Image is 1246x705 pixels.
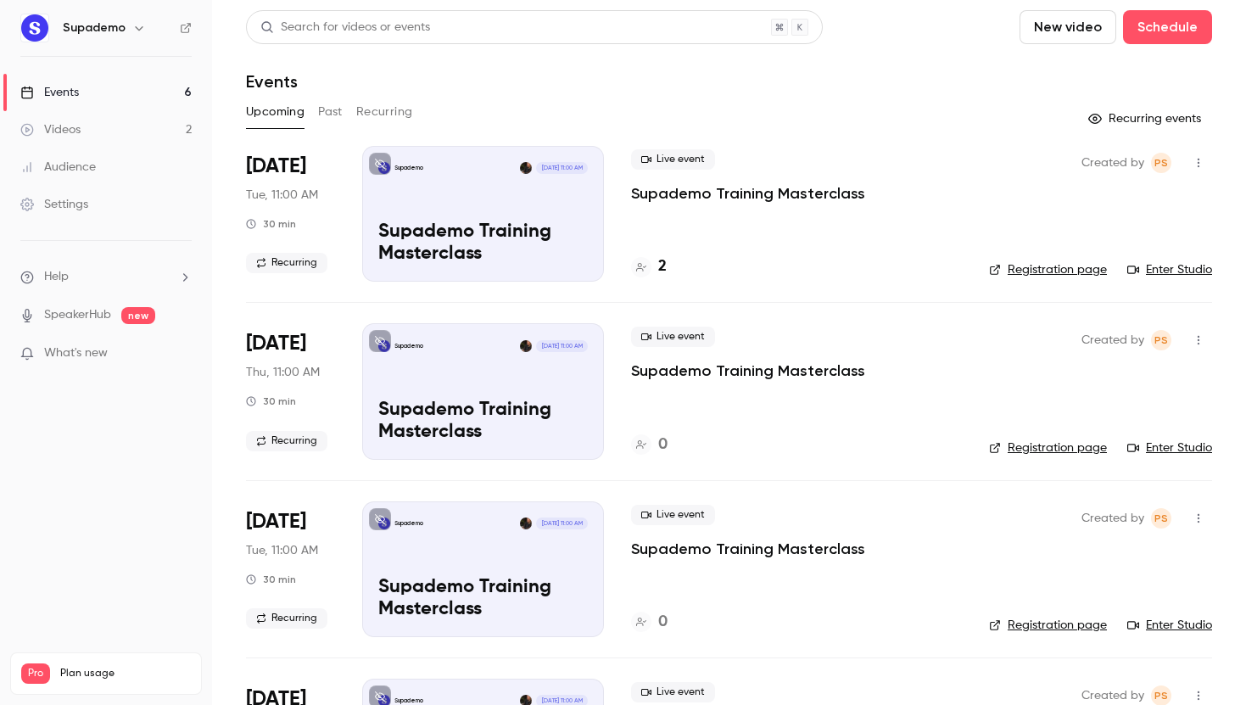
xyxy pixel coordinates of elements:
[246,323,335,459] div: Aug 21 Thu, 11:00 AM (America/Toronto)
[20,268,192,286] li: help-dropdown-opener
[21,663,50,684] span: Pro
[631,539,865,559] a: Supademo Training Masterclass
[246,394,296,408] div: 30 min
[631,434,668,456] a: 0
[318,98,343,126] button: Past
[1081,105,1212,132] button: Recurring events
[44,306,111,324] a: SpeakerHub
[1151,153,1171,173] span: Paulina Staszuk
[246,573,296,586] div: 30 min
[246,217,296,231] div: 30 min
[21,14,48,42] img: Supademo
[631,255,667,278] a: 2
[520,340,532,352] img: Paulina Staszuk
[20,121,81,138] div: Videos
[20,84,79,101] div: Events
[20,159,96,176] div: Audience
[1127,617,1212,634] a: Enter Studio
[171,346,192,361] iframe: Noticeable Trigger
[394,342,423,350] p: Supademo
[394,519,423,528] p: Supademo
[362,501,604,637] a: Supademo Training MasterclassSupademoPaulina Staszuk[DATE] 11:00 AMSupademo Training Masterclass
[658,255,667,278] h4: 2
[394,697,423,705] p: Supademo
[246,364,320,381] span: Thu, 11:00 AM
[260,19,430,36] div: Search for videos or events
[536,340,587,352] span: [DATE] 11:00 AM
[631,505,715,525] span: Live event
[1020,10,1116,44] button: New video
[378,221,588,266] p: Supademo Training Masterclass
[1154,508,1168,529] span: PS
[631,361,865,381] a: Supademo Training Masterclass
[520,162,532,174] img: Paulina Staszuk
[520,518,532,529] img: Paulina Staszuk
[246,98,305,126] button: Upcoming
[1123,10,1212,44] button: Schedule
[658,611,668,634] h4: 0
[536,162,587,174] span: [DATE] 11:00 AM
[246,608,327,629] span: Recurring
[631,611,668,634] a: 0
[246,71,298,92] h1: Events
[356,98,413,126] button: Recurring
[60,667,191,680] span: Plan usage
[631,149,715,170] span: Live event
[394,164,423,172] p: Supademo
[989,261,1107,278] a: Registration page
[246,253,327,273] span: Recurring
[246,501,335,637] div: Aug 26 Tue, 11:00 AM (America/Toronto)
[536,518,587,529] span: [DATE] 11:00 AM
[631,327,715,347] span: Live event
[989,617,1107,634] a: Registration page
[20,196,88,213] div: Settings
[246,187,318,204] span: Tue, 11:00 AM
[44,344,108,362] span: What's new
[378,400,588,444] p: Supademo Training Masterclass
[246,508,306,535] span: [DATE]
[44,268,69,286] span: Help
[1127,439,1212,456] a: Enter Studio
[362,323,604,459] a: Supademo Training MasterclassSupademoPaulina Staszuk[DATE] 11:00 AMSupademo Training Masterclass
[63,20,126,36] h6: Supademo
[1081,153,1144,173] span: Created by
[1081,330,1144,350] span: Created by
[631,183,865,204] a: Supademo Training Masterclass
[1154,330,1168,350] span: PS
[1081,508,1144,529] span: Created by
[362,146,604,282] a: Supademo Training MasterclassSupademoPaulina Staszuk[DATE] 11:00 AMSupademo Training Masterclass
[658,434,668,456] h4: 0
[246,153,306,180] span: [DATE]
[1127,261,1212,278] a: Enter Studio
[378,577,588,621] p: Supademo Training Masterclass
[121,307,155,324] span: new
[246,330,306,357] span: [DATE]
[989,439,1107,456] a: Registration page
[246,146,335,282] div: Aug 19 Tue, 11:00 AM (America/Toronto)
[1151,330,1171,350] span: Paulina Staszuk
[1151,508,1171,529] span: Paulina Staszuk
[246,542,318,559] span: Tue, 11:00 AM
[246,431,327,451] span: Recurring
[1154,153,1168,173] span: PS
[631,682,715,702] span: Live event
